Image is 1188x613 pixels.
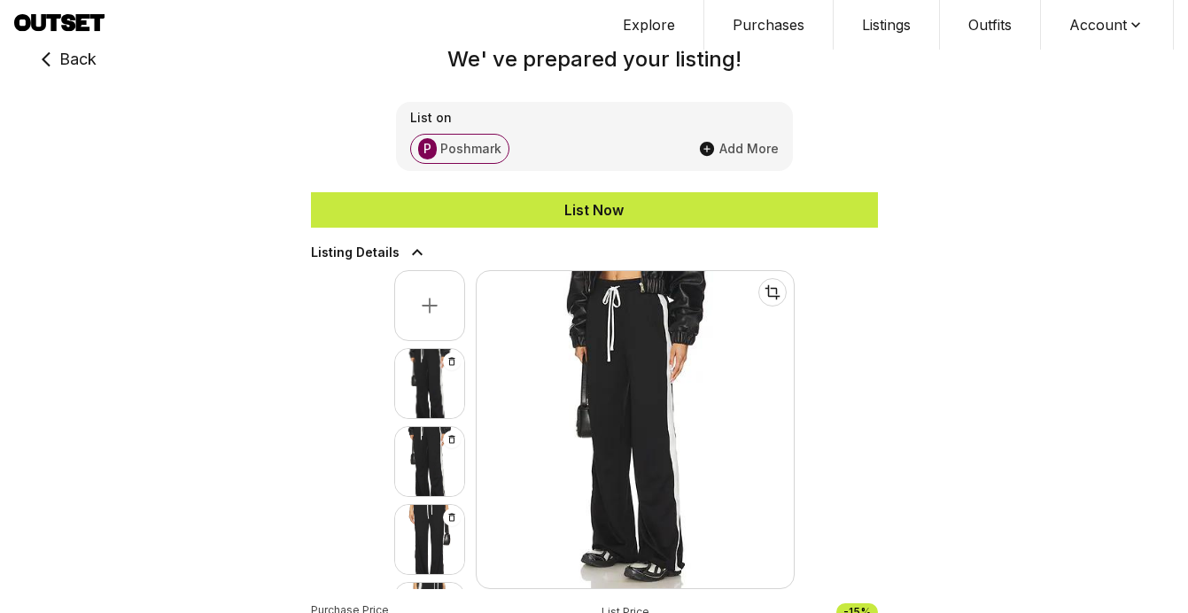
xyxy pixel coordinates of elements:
[443,431,461,448] button: Delete image
[443,508,461,526] button: Delete image
[311,235,878,270] button: Listing Details
[698,140,779,158] button: Add More
[418,138,437,159] span: P
[63,45,1126,74] h2: We' ve prepared your listing!
[443,353,461,370] button: Delete image
[410,109,452,127] span: List on
[311,199,878,221] div: List Now
[719,140,779,158] span: Add More
[311,244,400,261] span: Listing Details
[27,38,97,81] button: Back
[477,271,794,588] img: Main Product Image
[443,586,461,604] button: Delete image
[440,140,501,158] span: Poshmark
[311,192,878,228] button: List Now
[59,47,97,72] span: Back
